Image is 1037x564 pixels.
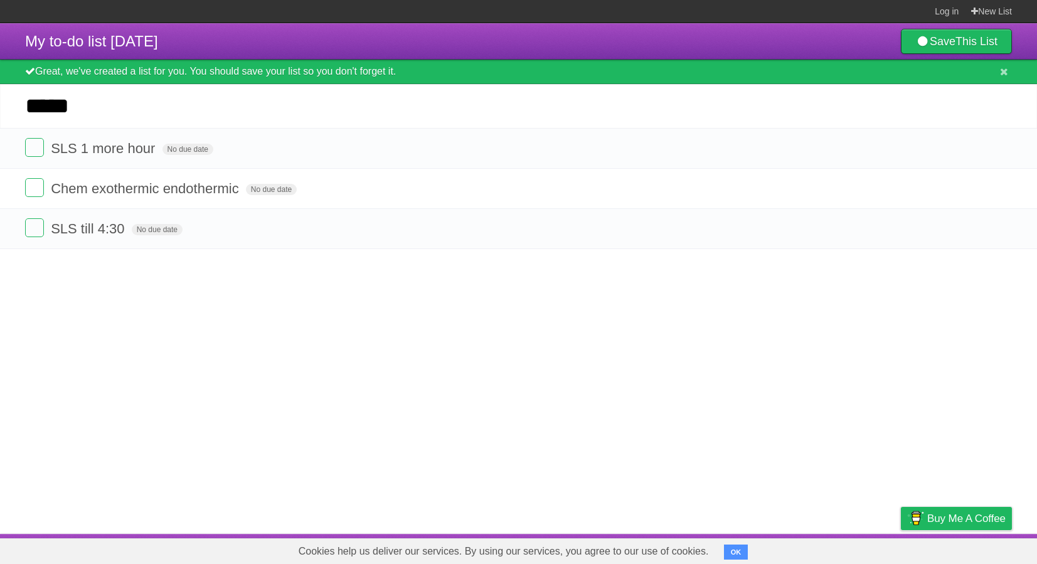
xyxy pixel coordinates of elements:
[933,537,1012,561] a: Suggest a feature
[842,537,869,561] a: Terms
[901,29,1012,54] a: SaveThis List
[162,144,213,155] span: No due date
[25,178,44,197] label: Done
[885,537,917,561] a: Privacy
[907,508,924,529] img: Buy me a coffee
[132,224,183,235] span: No due date
[51,221,127,237] span: SLS till 4:30
[51,181,242,196] span: Chem exothermic endothermic
[724,545,748,560] button: OK
[246,184,297,195] span: No due date
[901,507,1012,530] a: Buy me a coffee
[927,508,1006,529] span: Buy me a coffee
[25,138,44,157] label: Done
[775,537,826,561] a: Developers
[25,218,44,237] label: Done
[51,141,158,156] span: SLS 1 more hour
[25,33,158,50] span: My to-do list [DATE]
[286,539,721,564] span: Cookies help us deliver our services. By using our services, you agree to our use of cookies.
[955,35,997,48] b: This List
[734,537,760,561] a: About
